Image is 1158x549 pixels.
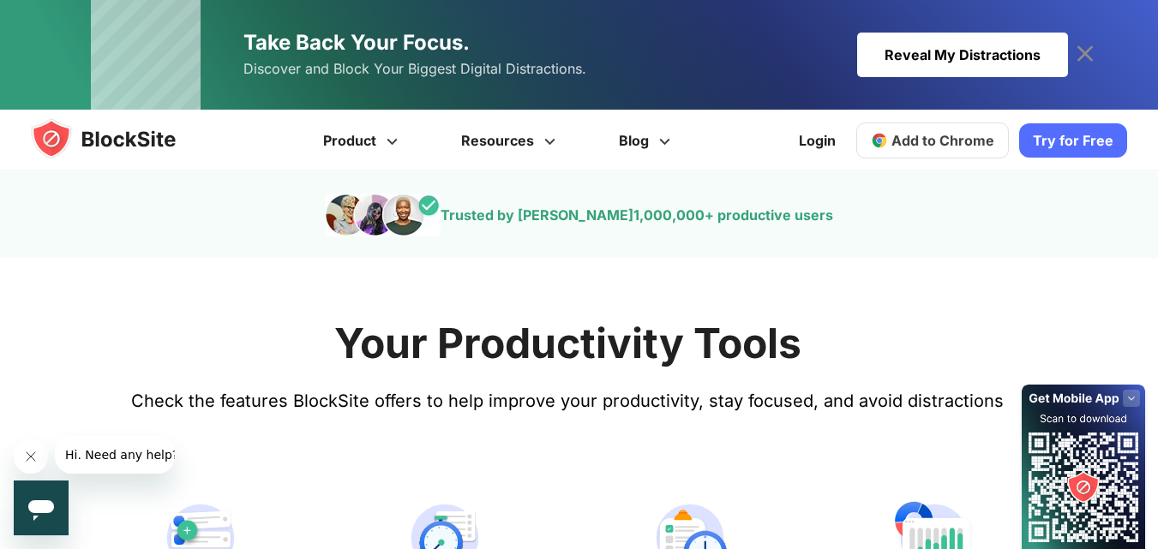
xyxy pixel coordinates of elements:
[325,194,441,236] img: pepole images
[243,30,470,55] span: Take Back Your Focus.
[14,480,69,535] iframe: Button to launch messaging window
[857,33,1068,77] div: Reveal My Distractions
[633,206,705,224] span: 1,000,000
[334,318,801,368] h2: Your Productivity Tools
[789,120,846,161] a: Login
[55,436,175,474] iframe: Message from company
[1019,123,1127,158] a: Try for Free
[441,206,833,224] text: Trusted by [PERSON_NAME] + productive users
[294,110,432,171] a: Product
[31,118,209,159] img: blocksite-icon.5d769676.svg
[131,391,1004,411] text: Check the features BlockSite offers to help improve your productivity, stay focused, and avoid di...
[432,110,590,171] a: Resources
[243,57,586,81] span: Discover and Block Your Biggest Digital Distractions.
[590,110,705,171] a: Blog
[14,439,48,474] iframe: Close message
[891,132,994,149] span: Add to Chrome
[871,132,888,149] img: chrome-icon.svg
[10,12,123,26] span: Hi. Need any help?
[856,122,1009,158] a: Add to Chrome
